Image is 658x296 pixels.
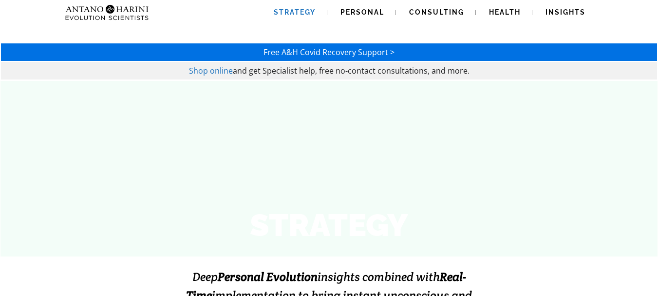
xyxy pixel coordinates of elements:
[409,8,464,16] span: Consulting
[218,269,318,284] strong: Personal Evolution
[263,47,395,58] a: Free A&H Covid Recovery Support >
[250,207,408,243] strong: STRATEGY
[340,8,384,16] span: Personal
[274,8,316,16] span: Strategy
[233,65,470,76] span: and get Specialist help, free no-contact consultations, and more.
[189,65,233,76] a: Shop online
[489,8,521,16] span: Health
[545,8,585,16] span: Insights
